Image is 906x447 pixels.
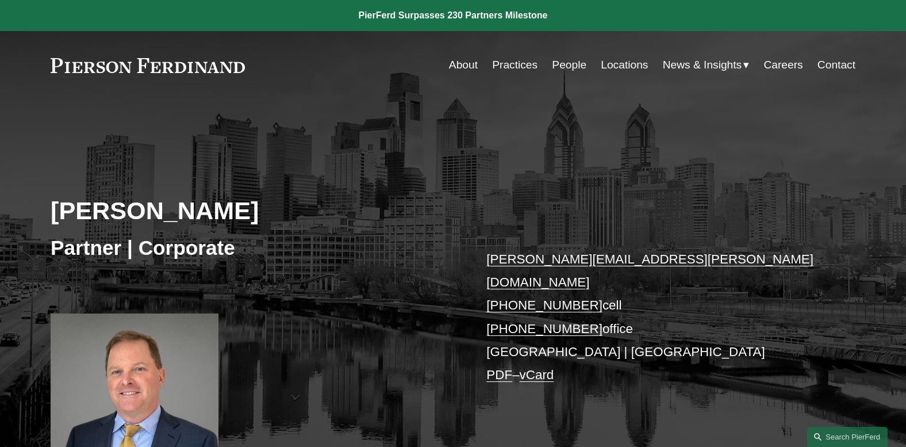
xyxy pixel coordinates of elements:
a: Contact [817,54,855,76]
a: [PERSON_NAME][EMAIL_ADDRESS][PERSON_NAME][DOMAIN_NAME] [486,252,813,289]
span: News & Insights [663,55,742,75]
p: cell office [GEOGRAPHIC_DATA] | [GEOGRAPHIC_DATA] – [486,248,821,387]
a: Search this site [807,427,888,447]
h3: Partner | Corporate [51,235,453,261]
a: PDF [486,368,512,382]
a: vCard [520,368,554,382]
a: Practices [492,54,538,76]
a: About [449,54,478,76]
a: Careers [763,54,803,76]
a: People [552,54,586,76]
h2: [PERSON_NAME] [51,196,453,226]
a: folder dropdown [663,54,750,76]
a: Locations [601,54,648,76]
a: [PHONE_NUMBER] [486,298,602,312]
a: [PHONE_NUMBER] [486,322,602,336]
